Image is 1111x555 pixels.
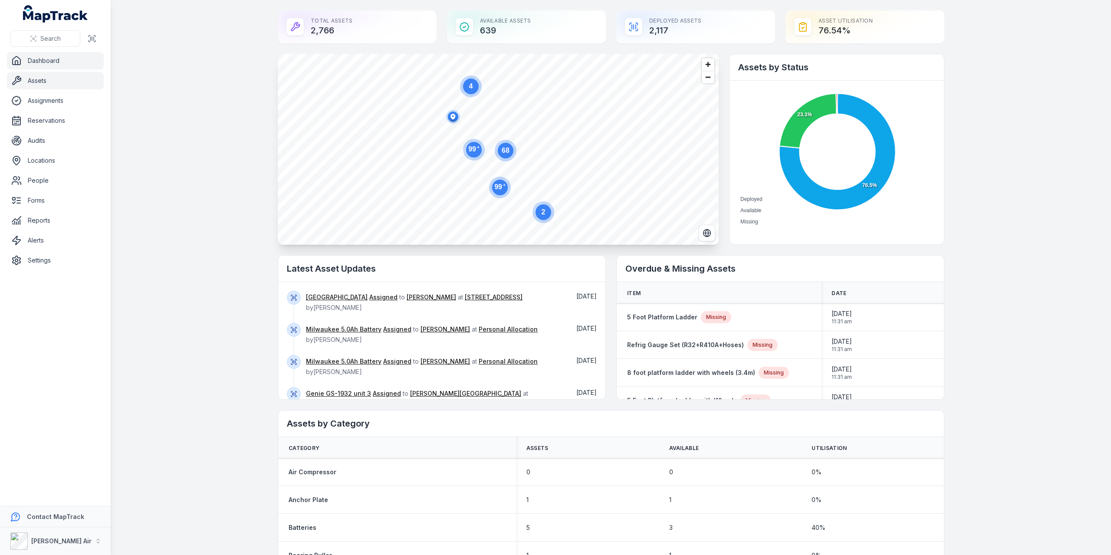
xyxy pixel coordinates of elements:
a: Assignments [7,92,104,109]
span: 0 [526,468,530,476]
div: Missing [701,311,731,323]
span: Available [669,445,699,452]
div: Missing [747,339,778,351]
span: Assets [526,445,549,452]
span: 0 [669,468,673,476]
span: 11:31 am [832,346,852,353]
span: Date [832,290,846,297]
span: 11:31 am [832,318,852,325]
span: to at by [PERSON_NAME] [306,390,528,407]
span: [DATE] [832,309,852,318]
tspan: + [477,145,480,150]
span: 40 % [812,523,825,532]
a: Milwaukee 5.0Ah Battery [306,357,381,366]
a: Batteries [289,523,316,532]
time: 8/15/2025, 6:41:22 AM [576,292,597,300]
a: Air Compressor [289,468,336,476]
h2: Assets by Category [287,417,935,430]
span: [DATE] [832,365,852,374]
button: Zoom out [702,71,714,83]
a: Assets [7,72,104,89]
a: Reservations [7,112,104,129]
a: People [7,172,104,189]
text: 68 [502,147,509,154]
h2: Overdue & Missing Assets [625,263,935,275]
strong: [PERSON_NAME] Air [31,537,92,545]
time: 8/13/2025, 11:31:22 AM [832,393,852,408]
span: [DATE] [576,357,597,364]
a: Dashboard [7,52,104,69]
a: 8 foot platform ladder with wheels (3.4m) [627,368,755,377]
span: [DATE] [832,337,852,346]
a: Reports [7,212,104,229]
span: Item [627,290,641,297]
a: Forms [7,192,104,209]
span: 3 [669,523,673,532]
div: Missing [740,394,771,407]
span: 1 [669,496,671,504]
span: 11:31 am [832,374,852,381]
strong: Contact MapTrack [27,513,84,520]
time: 8/13/2025, 11:31:22 AM [832,337,852,353]
a: Genie GS-1932 unit 3 [306,389,371,398]
a: 5 Foot Platform Ladder [627,313,697,322]
a: Personal Allocation [479,325,538,334]
a: Milwaukee 5.0Ah Battery [306,325,381,334]
time: 8/13/2025, 11:31:22 AM [832,365,852,381]
tspan: + [503,183,506,187]
text: 99 [494,183,506,190]
h2: Assets by Status [738,61,935,73]
a: [PERSON_NAME] [421,357,470,366]
a: [PERSON_NAME] [421,325,470,334]
text: 4 [469,82,473,90]
text: 99 [468,145,480,153]
span: 1 [526,496,529,504]
span: to at by [PERSON_NAME] [306,325,538,343]
time: 8/13/2025, 11:31:22 AM [832,309,852,325]
a: MapTrack [23,5,88,23]
text: 2 [542,208,546,216]
a: [GEOGRAPHIC_DATA] [306,293,368,302]
span: Missing [740,219,758,225]
a: Assigned [373,389,401,398]
time: 8/14/2025, 5:00:51 PM [576,325,597,332]
button: Zoom in [702,58,714,71]
a: Refrig Gauge Set (R32+R410A+Hoses) [627,341,744,349]
span: Category [289,445,319,452]
h2: Latest Asset Updates [287,263,597,275]
a: Assigned [369,293,398,302]
a: Alerts [7,232,104,249]
span: Available [740,207,761,213]
span: [DATE] [576,325,597,332]
span: 5 [526,523,530,532]
span: [DATE] [576,292,597,300]
a: Assigned [383,357,411,366]
span: to at by [PERSON_NAME] [306,293,523,311]
span: to at by [PERSON_NAME] [306,358,538,375]
a: [PERSON_NAME] [407,293,456,302]
a: [STREET_ADDRESS] [465,293,523,302]
button: Switch to Satellite View [699,225,715,241]
a: [PERSON_NAME][GEOGRAPHIC_DATA] [410,389,521,398]
span: Deployed [740,196,763,202]
a: Assigned [383,325,411,334]
span: Utilisation [812,445,847,452]
span: [DATE] [576,389,597,396]
div: Missing [759,367,789,379]
time: 8/14/2025, 5:00:51 PM [576,357,597,364]
a: Audits [7,132,104,149]
a: Locations [7,152,104,169]
a: Settings [7,252,104,269]
time: 8/14/2025, 1:35:16 PM [576,389,597,396]
a: 5 Foot Platform Ladder with Wheels [627,396,737,405]
a: Personal Allocation [479,357,538,366]
canvas: Map [278,54,719,245]
a: Anchor Plate [289,496,328,504]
